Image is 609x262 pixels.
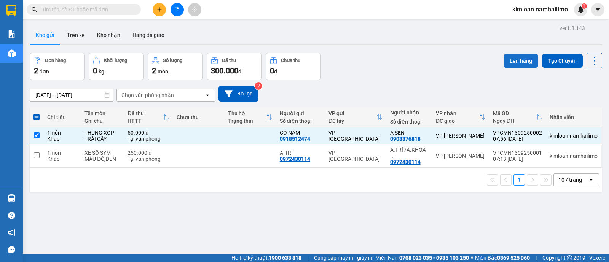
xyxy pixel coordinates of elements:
span: 2 [152,66,156,75]
span: đơn [40,68,49,75]
th: Toggle SortBy [432,107,489,127]
span: search [32,7,37,12]
div: 1 món [47,150,77,156]
button: Kho gửi [30,26,61,44]
span: Cung cấp máy in - giấy in: [314,254,373,262]
div: Mã GD [493,110,536,116]
div: kimloan.namhailimo [550,153,598,159]
button: Lên hàng [504,54,538,68]
div: 50.000 đ [128,130,169,136]
span: message [8,246,15,253]
div: A SẾN [390,130,428,136]
div: VP [PERSON_NAME] [436,153,485,159]
span: món [158,68,168,75]
img: warehouse-icon [8,49,16,57]
button: caret-down [591,3,604,16]
div: 250.000 đ [128,150,169,156]
img: solution-icon [8,30,16,38]
div: Chi tiết [47,114,77,120]
div: Trạng thái [228,118,266,124]
div: Số điện thoại [280,118,321,124]
span: kg [99,68,104,75]
div: kimloan.namhailimo [550,133,598,139]
div: VPCMN1309250001 [493,150,542,156]
div: VPCMN1309250002 [493,130,542,136]
li: Nam Hải Limousine [4,4,110,32]
span: 2 [34,66,38,75]
span: Miền Nam [375,254,469,262]
div: 0903376818 [390,136,421,142]
button: aim [188,3,201,16]
svg: open [204,92,210,98]
span: | [307,254,308,262]
span: ⚪️ [471,256,473,259]
button: plus [153,3,166,16]
div: Đơn hàng [45,58,66,63]
div: HTTT [128,118,163,124]
th: Toggle SortBy [124,107,172,127]
div: 07:13 [DATE] [493,156,542,162]
strong: 0369 525 060 [497,255,530,261]
div: Khối lượng [104,58,127,63]
div: VP gửi [328,110,376,116]
div: ĐC lấy [328,118,376,124]
div: A.TRÍ /A.KHOA 0984941814 [390,147,428,159]
span: file-add [174,7,180,12]
button: 1 [513,174,525,186]
button: Hàng đã giao [126,26,171,44]
img: logo-vxr [6,5,16,16]
div: THÙNG XỐP TRÁI CÂY [84,130,120,142]
div: Số điện thoại [390,119,428,125]
input: Select a date range. [30,89,113,101]
span: | [536,254,537,262]
span: plus [157,7,162,12]
th: Toggle SortBy [325,107,386,127]
button: file-add [171,3,184,16]
span: Hỗ trợ kỹ thuật: [231,254,301,262]
sup: 2 [255,82,262,90]
div: Chưa thu [177,114,221,120]
button: Khối lượng0kg [89,53,144,80]
button: Tạo Chuyến [542,54,583,68]
span: environment [4,51,9,56]
span: 0 [270,66,274,75]
span: Miền Bắc [475,254,530,262]
div: Ngày ĐH [493,118,536,124]
div: 0972430114 [390,159,421,165]
div: Người nhận [390,110,428,116]
div: Tên món [84,110,120,116]
img: icon-new-feature [577,6,584,13]
li: VP VP chợ Mũi Né [4,41,53,49]
div: ver 1.8.143 [560,24,585,32]
span: kimloan.namhailimo [506,5,574,14]
span: caret-down [595,6,601,13]
span: 0 [93,66,97,75]
div: Chọn văn phòng nhận [121,91,174,99]
span: đ [238,68,241,75]
sup: 1 [582,3,587,9]
div: Tại văn phòng [128,136,169,142]
div: Người gửi [280,110,321,116]
div: Đã thu [222,58,236,63]
span: copyright [567,255,572,260]
div: Tại văn phòng [128,156,169,162]
li: VP VP [PERSON_NAME] Lão [53,41,101,66]
div: Chưa thu [281,58,300,63]
svg: open [588,177,594,183]
span: ... [390,153,395,159]
img: logo.jpg [4,4,30,30]
div: Thu hộ [228,110,266,116]
span: aim [192,7,197,12]
div: VP nhận [436,110,479,116]
div: Ghi chú [84,118,120,124]
div: A.TRÍ [280,150,321,156]
span: đ [274,68,277,75]
th: Toggle SortBy [224,107,276,127]
strong: 1900 633 818 [269,255,301,261]
img: warehouse-icon [8,194,16,202]
button: Đã thu300.000đ [207,53,262,80]
div: Số lượng [163,58,182,63]
button: Bộ lọc [218,86,258,102]
div: VP [GEOGRAPHIC_DATA] [328,130,383,142]
span: notification [8,229,15,236]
